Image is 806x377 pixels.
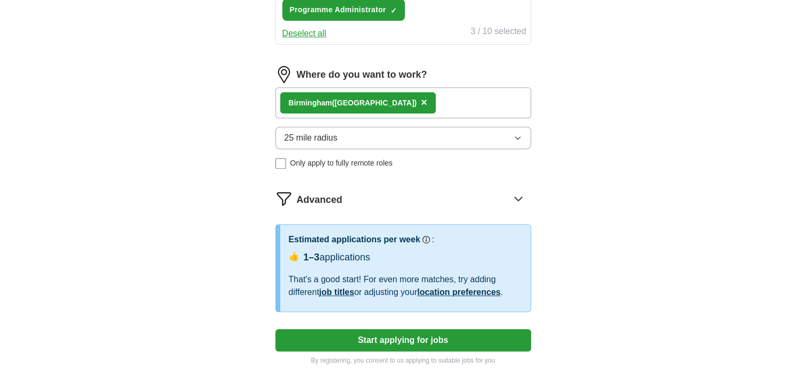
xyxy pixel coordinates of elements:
a: location preferences [417,288,501,297]
h3: Estimated applications per week [289,233,420,246]
button: 25 mile radius [275,127,531,149]
span: ([GEOGRAPHIC_DATA]) [332,99,417,107]
strong: Birming [289,99,317,107]
button: × [421,95,427,111]
img: filter [275,190,292,207]
div: applications [304,250,370,265]
img: location.png [275,66,292,83]
p: By registering, you consent to us applying to suitable jobs for you [275,356,531,365]
button: Start applying for jobs [275,329,531,351]
span: Programme Administrator [290,4,386,15]
span: 25 mile radius [284,132,338,144]
div: 3 / 10 selected [470,25,526,40]
button: Deselect all [282,27,327,40]
a: job titles [319,288,354,297]
span: × [421,96,427,108]
label: Where do you want to work? [297,68,427,82]
div: ham [289,97,417,109]
div: That's a good start! For even more matches, try adding different or adjusting your . [289,273,522,299]
span: Only apply to fully remote roles [290,158,393,169]
h3: : [432,233,434,246]
span: 👍 [289,250,299,263]
span: ✓ [390,6,397,15]
span: 1–3 [304,252,320,263]
span: Advanced [297,193,343,207]
input: Only apply to fully remote roles [275,158,286,169]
